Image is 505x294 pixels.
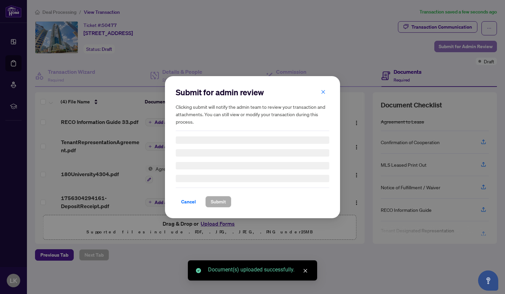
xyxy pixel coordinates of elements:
span: close [321,89,326,94]
button: Cancel [176,196,201,207]
span: Cancel [181,196,196,207]
button: Submit [205,196,231,207]
a: Close [302,267,309,274]
h5: Clicking submit will notify the admin team to review your transaction and attachments. You can st... [176,103,329,125]
h2: Submit for admin review [176,87,329,98]
span: close [303,268,308,273]
span: check-circle [196,268,201,273]
div: Document(s) uploaded successfully. [208,266,309,274]
button: Open asap [478,270,498,291]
